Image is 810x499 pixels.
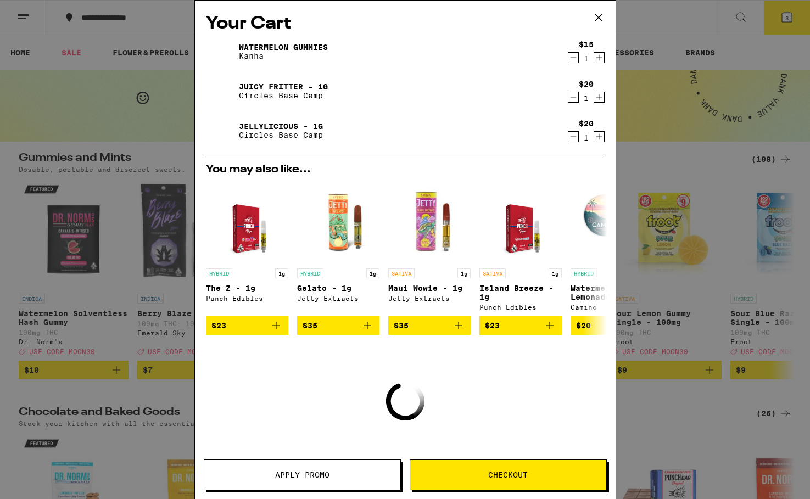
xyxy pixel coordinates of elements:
img: Watermelon Gummies [206,36,237,67]
p: 1g [549,268,562,278]
h2: Your Cart [206,12,605,36]
div: 1 [579,94,594,103]
div: Punch Edibles [206,295,288,302]
p: HYBRID [571,268,597,278]
a: Watermelon Gummies [239,43,328,52]
p: The Z - 1g [206,284,288,293]
img: Jetty Extracts - Maui Wowie - 1g [388,181,471,263]
p: Maui Wowie - 1g [388,284,471,293]
p: Circles Base Camp [239,91,328,100]
img: Punch Edibles - Island Breeze - 1g [488,181,552,263]
button: Increment [594,92,605,103]
p: Island Breeze - 1g [479,284,562,301]
p: Watermelon Lemonade Bliss Gummies [571,284,653,301]
span: $20 [576,321,591,330]
p: Gelato - 1g [297,284,379,293]
p: 1g [275,268,288,278]
button: Add to bag [206,316,288,335]
a: Open page for Maui Wowie - 1g from Jetty Extracts [388,181,471,316]
p: Circles Base Camp [239,131,323,139]
button: Decrement [568,131,579,142]
span: $35 [303,321,317,330]
a: Juicy Fritter - 1g [239,82,328,91]
p: SATIVA [479,268,506,278]
a: Jellylicious - 1g [239,122,323,131]
div: $20 [579,80,594,88]
button: Checkout [410,459,607,490]
h2: You may also like... [206,164,605,175]
button: Decrement [568,92,579,103]
div: Camino [571,304,653,311]
a: Open page for The Z - 1g from Punch Edibles [206,181,288,316]
span: $35 [394,321,409,330]
div: Punch Edibles [479,304,562,311]
span: Hi. Need any help? [7,8,79,16]
button: Add to bag [479,316,562,335]
img: Camino - Watermelon Lemonade Bliss Gummies [571,181,653,263]
button: Increment [594,131,605,142]
p: SATIVA [388,268,415,278]
button: Add to bag [388,316,471,335]
p: HYBRID [206,268,232,278]
button: Decrement [568,52,579,63]
img: Jetty Extracts - Gelato - 1g [297,181,379,263]
a: Open page for Island Breeze - 1g from Punch Edibles [479,181,562,316]
div: Jetty Extracts [297,295,379,302]
img: Juicy Fritter - 1g [206,76,237,106]
div: $15 [579,40,594,49]
img: Punch Edibles - The Z - 1g [215,181,278,263]
span: $23 [485,321,500,330]
div: 1 [579,54,594,63]
button: Add to bag [571,316,653,335]
button: Increment [594,52,605,63]
button: Add to bag [297,316,379,335]
a: Open page for Gelato - 1g from Jetty Extracts [297,181,379,316]
div: 1 [579,133,594,142]
img: Jellylicious - 1g [206,115,237,146]
p: 1g [457,268,471,278]
span: $23 [211,321,226,330]
p: HYBRID [297,268,323,278]
span: Checkout [488,471,528,479]
span: Apply Promo [275,471,329,479]
div: $20 [579,119,594,128]
a: Open page for Watermelon Lemonade Bliss Gummies from Camino [571,181,653,316]
p: 1g [366,268,379,278]
button: Apply Promo [204,459,401,490]
p: Kanha [239,52,328,60]
div: Jetty Extracts [388,295,471,302]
